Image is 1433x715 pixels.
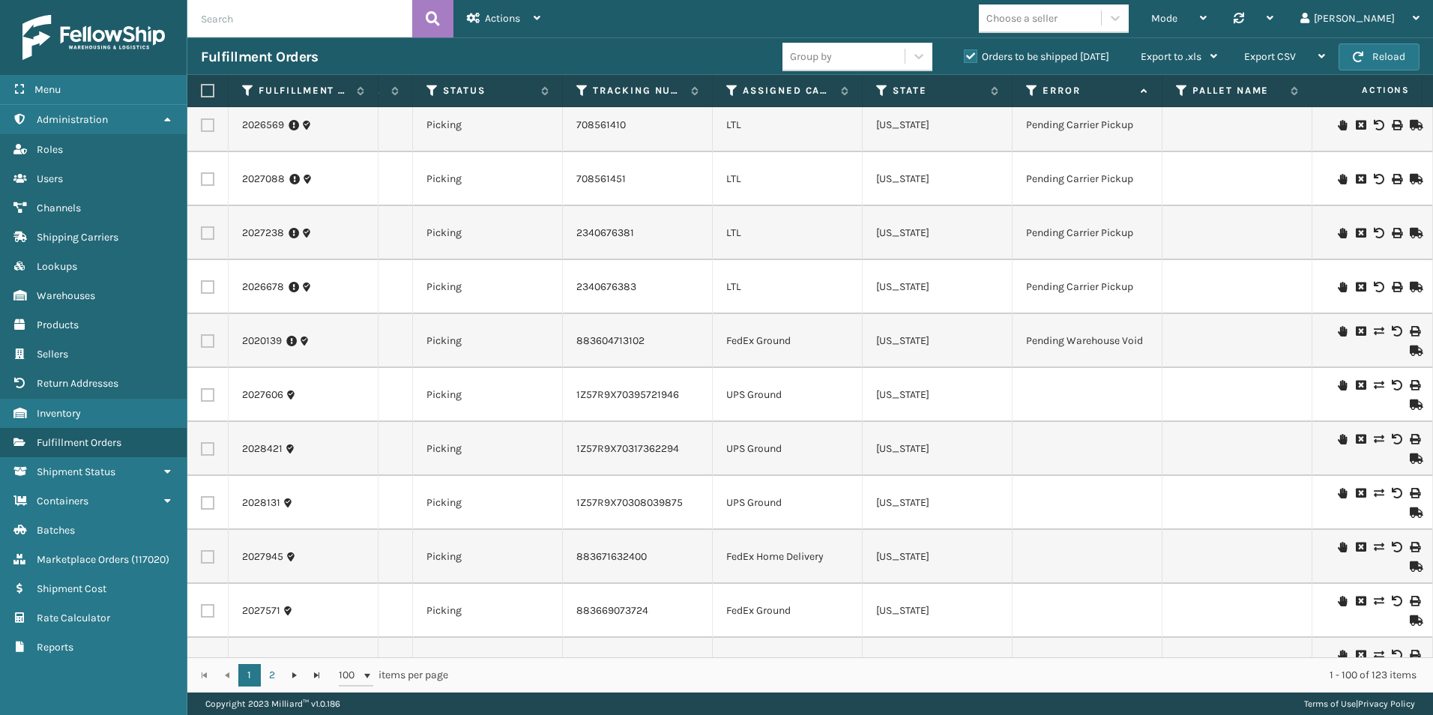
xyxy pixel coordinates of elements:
i: Void Label [1392,650,1401,660]
i: Cancel Fulfillment Order [1356,596,1365,606]
span: Shipping Carriers [37,231,118,244]
i: Void Label [1392,380,1401,390]
span: Export to .xls [1141,50,1201,63]
label: Status [443,84,534,97]
i: Cancel Fulfillment Order [1356,650,1365,660]
td: LTL [713,98,863,152]
a: 2026678 [242,280,284,295]
a: 1Z57R9X70395721946 [576,388,679,401]
a: 2028131 [242,495,280,510]
span: items per page [339,664,448,687]
i: On Hold [1338,596,1347,606]
i: Void BOL [1374,174,1383,184]
i: Change shipping [1374,326,1383,337]
label: Orders to be shipped [DATE] [964,50,1109,63]
span: Channels [37,202,81,214]
td: Pending Carrier Pickup [1013,152,1162,206]
span: Reports [37,641,73,654]
span: Mode [1151,12,1177,25]
div: | [1304,693,1415,715]
i: Cancel Fulfillment Order [1356,282,1365,292]
label: State [893,84,983,97]
a: 1 [238,664,261,687]
span: 100 [339,668,361,683]
i: Mark as Shipped [1410,615,1419,626]
i: Void Label [1392,326,1401,337]
i: On Hold [1338,120,1347,130]
td: Pending Carrier Pickup [1013,260,1162,314]
td: [US_STATE] [863,98,1013,152]
i: On Hold [1338,380,1347,390]
td: Pending Carrier Pickup [1013,98,1162,152]
td: UPS Ground [713,368,863,422]
a: Go to the last page [306,664,328,687]
span: Export CSV [1244,50,1296,63]
td: FedEx Ground [713,584,863,638]
i: Cancel Fulfillment Order [1356,542,1365,552]
i: Mark as Shipped [1410,228,1419,238]
td: Picking [413,530,563,584]
i: On Hold [1338,228,1347,238]
td: [US_STATE] [863,584,1013,638]
i: Mark as Shipped [1410,282,1419,292]
a: 2 [261,664,283,687]
i: On Hold [1338,434,1347,444]
td: [US_STATE] [863,206,1013,260]
td: FedEx Home Delivery [713,530,863,584]
img: logo [22,15,165,60]
span: Inventory [37,407,81,420]
i: Print BOL [1392,282,1401,292]
td: [US_STATE] [863,368,1013,422]
span: ( 117020 ) [131,553,169,566]
i: Change shipping [1374,434,1383,444]
a: 2027238 [242,226,284,241]
span: Roles [37,143,63,156]
td: Picking [413,98,563,152]
i: Cancel Fulfillment Order [1356,434,1365,444]
i: Mark as Shipped [1410,453,1419,464]
i: On Hold [1338,650,1347,660]
label: Tracking Number [593,84,684,97]
i: Print BOL [1392,228,1401,238]
td: [US_STATE] [863,638,1013,692]
a: Privacy Policy [1358,699,1415,709]
i: Void BOL [1374,228,1383,238]
td: [US_STATE] [863,314,1013,368]
i: Mark as Shipped [1410,120,1419,130]
a: 1Z57R9X70308039875 [576,496,683,509]
label: Fulfillment Order Id [259,84,349,97]
i: Mark as Shipped [1410,561,1419,572]
td: Picking [413,368,563,422]
td: [US_STATE] [863,152,1013,206]
a: 2027571 [242,603,280,618]
span: Actions [1315,78,1419,103]
h3: Fulfillment Orders [201,48,318,66]
span: Shipment Status [37,465,115,478]
i: On Hold [1338,282,1347,292]
i: Print Label [1410,488,1419,498]
i: Cancel Fulfillment Order [1356,488,1365,498]
span: Go to the last page [311,669,323,681]
td: LTL [713,206,863,260]
div: Choose a seller [986,10,1058,26]
p: Copyright 2023 Milliard™ v 1.0.186 [205,693,340,715]
a: 2027606 [242,387,283,402]
i: Void BOL [1374,282,1383,292]
td: LTL [713,260,863,314]
td: 2340676381 [563,206,713,260]
td: Pending Carrier Pickup [1013,206,1162,260]
div: Group by [790,49,832,64]
td: Picking [413,152,563,206]
td: Picking [413,260,563,314]
td: FedEx Ground [713,314,863,368]
a: 883604713102 [576,334,645,347]
a: Go to the next page [283,664,306,687]
span: Return Addresses [37,377,118,390]
i: On Hold [1338,174,1347,184]
i: On Hold [1338,326,1347,337]
i: Print Label [1410,596,1419,606]
i: Mark as Shipped [1410,399,1419,410]
i: Void BOL [1374,120,1383,130]
span: Lookups [37,260,77,273]
i: Print Label [1410,434,1419,444]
